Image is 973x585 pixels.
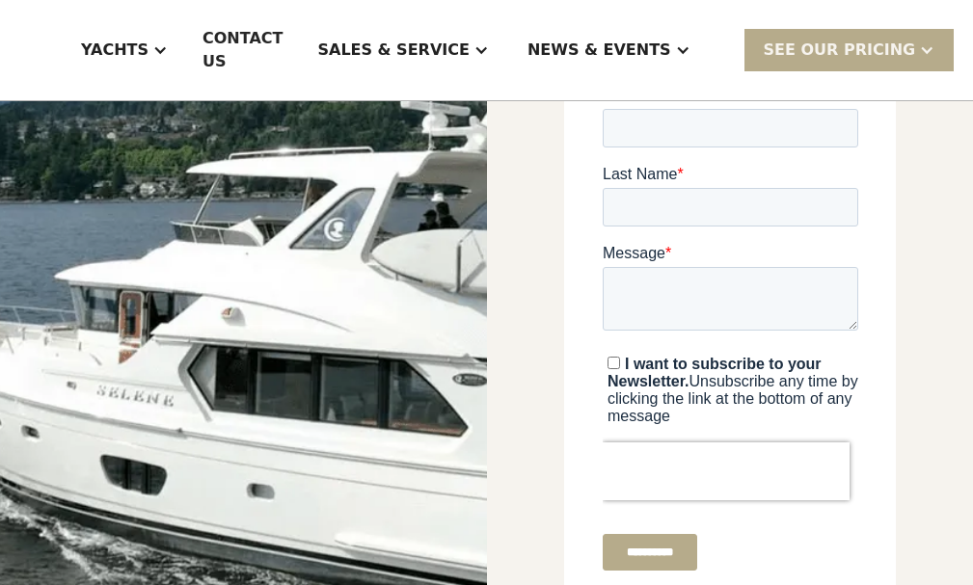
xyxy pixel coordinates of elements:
[62,12,187,89] div: Yachts
[317,39,469,62] div: Sales & Service
[527,39,671,62] div: News & EVENTS
[298,12,507,89] div: Sales & Service
[744,29,955,70] div: SEE Our Pricing
[81,39,149,62] div: Yachts
[508,12,710,89] div: News & EVENTS
[764,39,916,62] div: SEE Our Pricing
[203,27,283,73] div: Contact US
